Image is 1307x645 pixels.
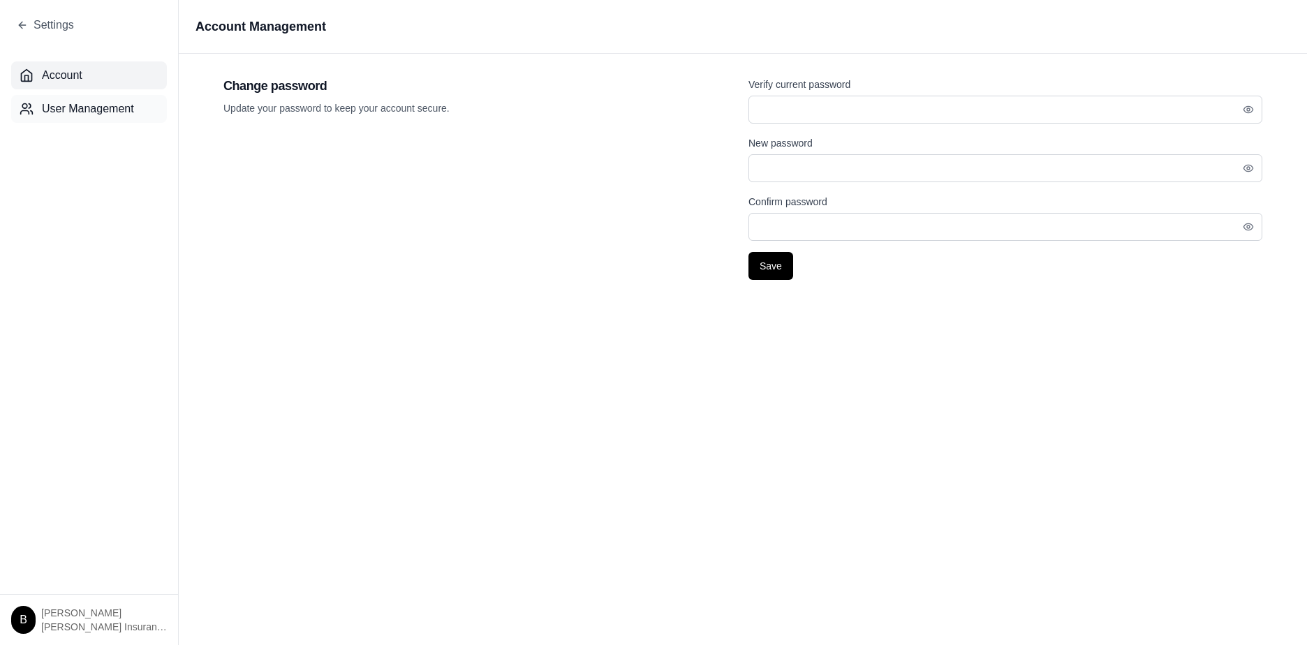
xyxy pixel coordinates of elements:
[748,252,793,280] button: Save
[17,17,74,34] button: Settings
[11,61,167,89] button: Account
[34,17,74,34] span: Settings
[748,138,813,149] label: New password
[42,101,134,117] span: User Management
[11,606,36,634] div: B
[42,67,82,84] span: Account
[11,95,167,123] button: User Management
[223,76,737,96] h2: Change password
[748,196,827,207] label: Confirm password
[748,79,850,90] label: Verify current password
[223,101,737,115] p: Update your password to keep your account secure.
[41,606,167,620] span: [PERSON_NAME]
[41,620,167,634] span: [PERSON_NAME] Insurance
